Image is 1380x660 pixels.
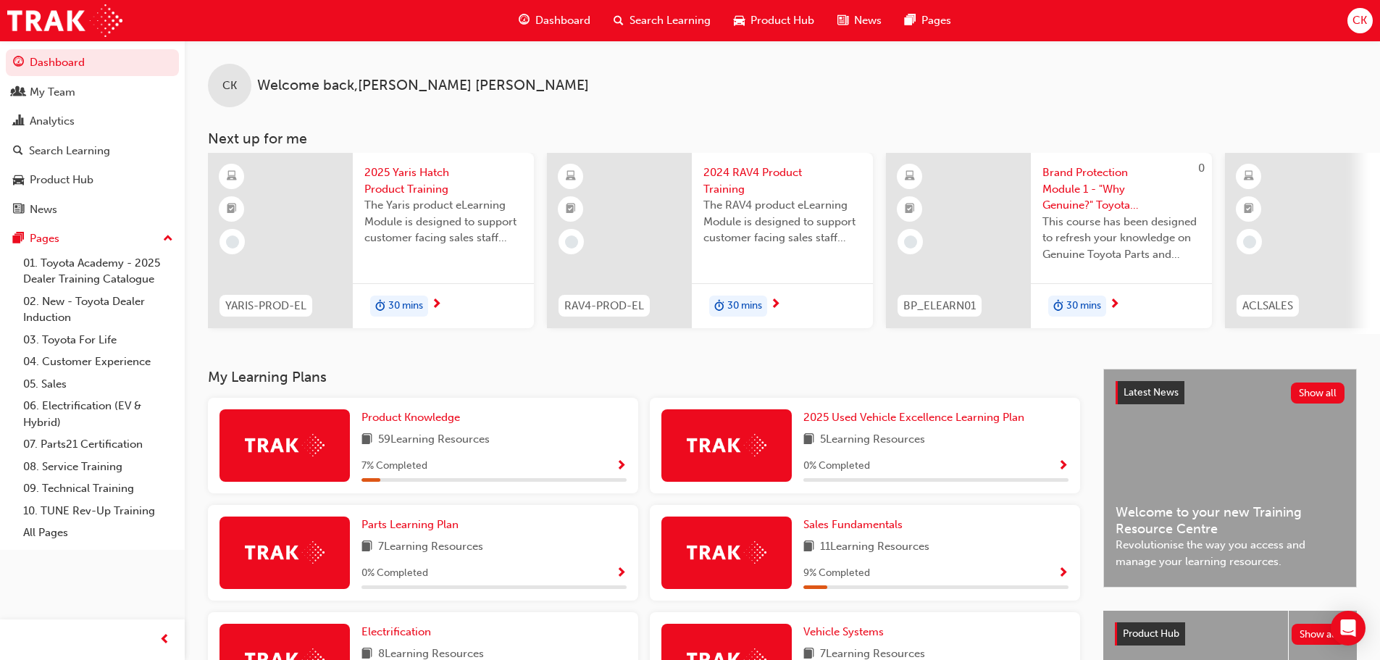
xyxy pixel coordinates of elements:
span: Sales Fundamentals [803,518,903,531]
span: Parts Learning Plan [361,518,459,531]
span: This course has been designed to refresh your knowledge on Genuine Toyota Parts and Accessories s... [1042,214,1200,263]
span: learningResourceType_ELEARNING-icon [1244,167,1254,186]
span: book-icon [361,431,372,449]
button: CK [1347,8,1373,33]
span: next-icon [431,298,442,312]
span: booktick-icon [227,200,237,219]
span: learningResourceType_ELEARNING-icon [227,167,237,186]
span: news-icon [13,204,24,217]
span: 7 % Completed [361,458,427,475]
span: Show Progress [616,567,627,580]
span: duration-icon [1053,297,1063,316]
div: Product Hub [30,172,93,188]
button: Show Progress [1058,564,1069,582]
span: up-icon [163,230,173,248]
span: learningResourceType_ELEARNING-icon [905,167,915,186]
span: 0 [1198,162,1205,175]
span: YARIS-PROD-EL [225,298,306,314]
span: News [854,12,882,29]
span: Product Knowledge [361,411,460,424]
a: news-iconNews [826,6,893,35]
a: Latest NewsShow allWelcome to your new Training Resource CentreRevolutionise the way you access a... [1103,369,1357,588]
button: Pages [6,225,179,252]
button: DashboardMy TeamAnalyticsSearch LearningProduct HubNews [6,46,179,225]
a: Latest NewsShow all [1116,381,1345,404]
img: Trak [7,4,122,37]
span: Latest News [1124,386,1179,398]
span: prev-icon [159,631,170,649]
span: 9 % Completed [803,565,870,582]
span: learningRecordVerb_NONE-icon [565,235,578,248]
a: RAV4-PROD-EL2024 RAV4 Product TrainingThe RAV4 product eLearning Module is designed to support cu... [547,153,873,328]
span: Show Progress [1058,460,1069,473]
a: Analytics [6,108,179,135]
a: 02. New - Toyota Dealer Induction [17,291,179,329]
a: Product HubShow all [1115,622,1345,646]
a: guage-iconDashboard [507,6,602,35]
span: learningRecordVerb_NONE-icon [226,235,239,248]
span: learningRecordVerb_NONE-icon [1243,235,1256,248]
span: Vehicle Systems [803,625,884,638]
span: booktick-icon [905,200,915,219]
div: My Team [30,84,75,101]
span: Product Hub [750,12,814,29]
a: 08. Service Training [17,456,179,478]
a: 05. Sales [17,373,179,396]
span: pages-icon [905,12,916,30]
a: Parts Learning Plan [361,517,464,533]
span: guage-icon [13,57,24,70]
a: 07. Parts21 Certification [17,433,179,456]
span: guage-icon [519,12,530,30]
span: Search Learning [630,12,711,29]
div: Open Intercom Messenger [1331,611,1366,646]
span: learningRecordVerb_NONE-icon [904,235,917,248]
span: CK [222,78,237,94]
span: book-icon [803,431,814,449]
h3: Next up for me [185,130,1380,147]
span: 30 mins [388,298,423,314]
span: Welcome to your new Training Resource Centre [1116,504,1345,537]
a: Product Knowledge [361,409,466,426]
img: Trak [687,434,766,456]
span: 2025 Yaris Hatch Product Training [364,164,522,197]
span: 7 Learning Resources [378,538,483,556]
a: YARIS-PROD-EL2025 Yaris Hatch Product TrainingThe Yaris product eLearning Module is designed to s... [208,153,534,328]
span: Electrification [361,625,431,638]
span: Show Progress [616,460,627,473]
span: ACLSALES [1242,298,1293,314]
span: book-icon [803,538,814,556]
span: booktick-icon [566,200,576,219]
a: Vehicle Systems [803,624,890,640]
a: search-iconSearch Learning [602,6,722,35]
a: 06. Electrification (EV & Hybrid) [17,395,179,433]
span: Pages [921,12,951,29]
span: 30 mins [727,298,762,314]
span: CK [1352,12,1367,29]
span: BP_ELEARN01 [903,298,976,314]
a: Dashboard [6,49,179,76]
span: Product Hub [1123,627,1179,640]
a: 04. Customer Experience [17,351,179,373]
button: Show all [1292,624,1346,645]
button: Show Progress [1058,457,1069,475]
span: car-icon [734,12,745,30]
a: pages-iconPages [893,6,963,35]
span: next-icon [1109,298,1120,312]
span: search-icon [614,12,624,30]
span: car-icon [13,174,24,187]
span: Brand Protection Module 1 - "Why Genuine?" Toyota Genuine Parts and Accessories [1042,164,1200,214]
a: Sales Fundamentals [803,517,908,533]
a: My Team [6,79,179,106]
span: search-icon [13,145,23,158]
div: Search Learning [29,143,110,159]
a: 09. Technical Training [17,477,179,500]
h3: My Learning Plans [208,369,1080,385]
a: Electrification [361,624,437,640]
span: chart-icon [13,115,24,128]
span: 30 mins [1066,298,1101,314]
span: 5 Learning Resources [820,431,925,449]
button: Show all [1291,383,1345,404]
span: news-icon [837,12,848,30]
span: 0 % Completed [361,565,428,582]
